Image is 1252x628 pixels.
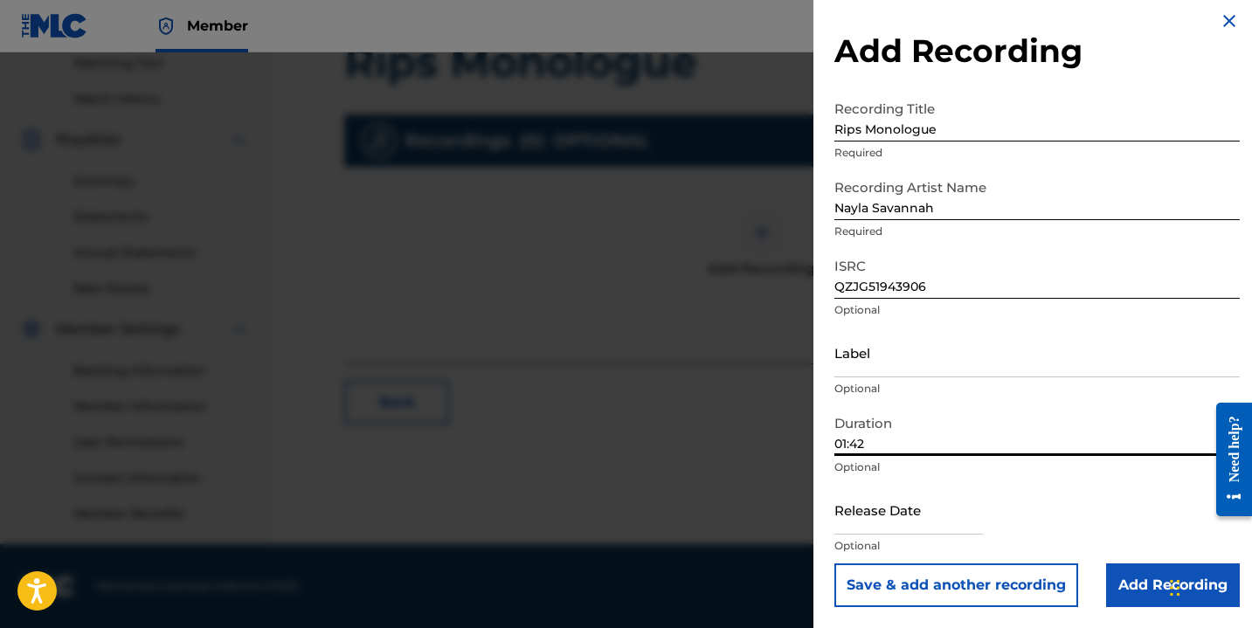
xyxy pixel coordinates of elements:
p: Optional [834,381,1240,397]
iframe: Resource Center [1203,390,1252,530]
img: Top Rightsholder [156,16,176,37]
p: Optional [834,302,1240,318]
h2: Add Recording [834,31,1240,71]
iframe: Chat Widget [1165,544,1252,628]
button: Save & add another recording [834,563,1078,607]
p: Required [834,145,1240,161]
p: Optional [834,459,1240,475]
div: Drag [1170,562,1180,614]
p: Required [834,224,1240,239]
p: Optional [834,538,1240,554]
span: Member [187,16,248,36]
img: MLC Logo [21,13,88,38]
input: Add Recording [1106,563,1240,607]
